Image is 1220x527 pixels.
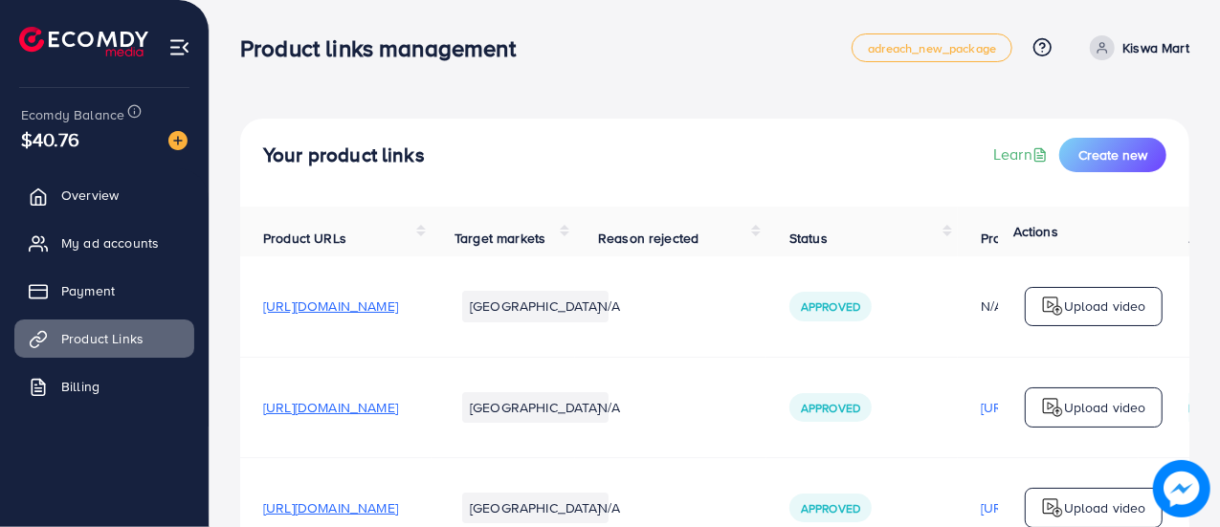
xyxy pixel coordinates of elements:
span: adreach_new_package [868,42,996,55]
span: Create new [1078,145,1147,165]
span: Payment [61,281,115,300]
span: Approved [801,298,860,315]
span: Approved [801,400,860,416]
p: [URL][DOMAIN_NAME] [981,396,1116,419]
span: Reason rejected [598,229,699,248]
span: [URL][DOMAIN_NAME] [263,498,398,517]
p: [URL][DOMAIN_NAME] [981,496,1116,519]
img: menu [168,36,190,58]
span: N/A [598,398,620,417]
span: [URL][DOMAIN_NAME] [263,398,398,417]
span: Target markets [455,229,545,248]
p: Upload video [1064,295,1146,318]
li: [GEOGRAPHIC_DATA] [462,291,609,321]
img: image [1154,461,1209,516]
a: Kiswa Mart [1082,35,1189,60]
img: logo [1041,295,1064,318]
span: Approved [801,500,860,516]
a: Overview [14,176,194,214]
span: Ecomdy Balance [21,105,124,124]
span: Product Links [61,329,144,348]
span: N/A [598,498,620,517]
img: logo [1041,396,1064,419]
span: N/A [598,296,620,316]
span: Overview [61,186,119,205]
span: Product URLs [263,229,346,248]
div: N/A [981,296,1116,316]
a: adreach_new_package [852,33,1012,62]
li: [GEOGRAPHIC_DATA] [462,392,609,423]
img: logo [19,27,148,56]
h4: Your product links [263,143,425,167]
span: Billing [61,377,100,396]
a: Learn [993,143,1052,165]
a: My ad accounts [14,224,194,262]
span: [URL][DOMAIN_NAME] [263,296,398,316]
a: Payment [14,272,194,310]
span: Status [789,229,828,248]
li: [GEOGRAPHIC_DATA] [462,493,609,523]
p: Kiswa Mart [1122,36,1189,59]
button: Create new [1059,138,1166,172]
p: Upload video [1064,396,1146,419]
span: Actions [1013,222,1058,241]
a: Product Links [14,319,194,358]
a: Billing [14,367,194,406]
p: Upload video [1064,496,1146,519]
span: My ad accounts [61,233,159,253]
img: logo [1041,496,1064,519]
img: image [168,131,188,150]
span: Product video [981,229,1065,248]
span: $40.76 [21,125,79,153]
h3: Product links management [240,34,531,62]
